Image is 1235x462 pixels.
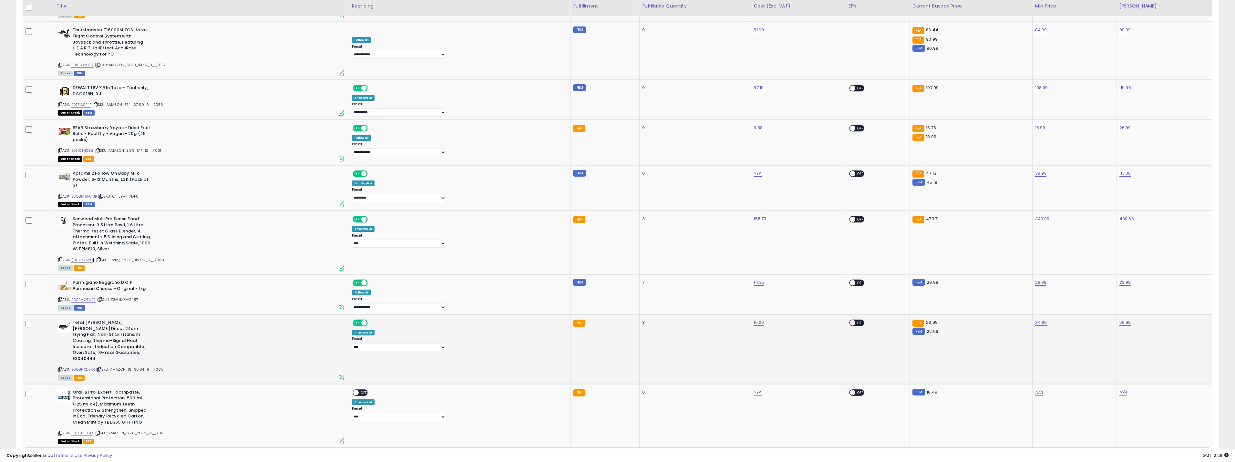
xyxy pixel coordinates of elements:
[642,85,746,91] div: 0
[58,439,82,444] span: All listings that are currently out of stock and unavailable for purchase on Amazon
[73,389,151,427] b: Oral-B Pro-Expert Toothpaste, Professional Protection, 500 ml (125 ml x 4), Maximum Teeth Protect...
[74,265,85,271] span: FBA
[73,27,151,59] b: Thrustmaster T16000M FCS Hotas - Flight Control System with Joystick and Throttle, Featuring H.E....
[95,148,161,153] span: | SKU: AMAZON_3.88_17.7_12__7061
[73,320,151,363] b: Tefal [PERSON_NAME] [PERSON_NAME] Direct 24cm Frying Pan, Non-Stick Titanium Coating, Thermo-Sign...
[366,86,377,91] span: OFF
[83,202,95,207] span: FBM
[352,290,371,295] div: Follow BB
[353,125,361,131] span: ON
[754,125,763,131] a: 3.88
[754,170,761,177] a: N/A
[912,216,924,223] small: FBA
[754,279,764,286] a: 14.35
[366,320,377,326] span: OFF
[926,170,936,176] span: 47.13
[1035,170,1047,177] a: 39.95
[352,102,566,117] div: Preset:
[58,85,344,115] div: ASIN:
[73,125,151,145] b: BEAR Strawberry Yoyos - Dried Fruit Rolls - Healthy - Vegan - 20g (45 packs)
[912,179,925,186] small: FBM
[58,27,71,40] img: 41xNBOHMLML._SL40_.jpg
[58,389,344,443] div: ASIN:
[58,156,82,162] span: All listings that are currently out of stock and unavailable for purchase on Amazon
[1202,452,1229,458] span: 2025-10-8 12:28 GMT
[83,156,94,162] span: FBA
[1119,125,1131,131] a: 26.99
[71,62,94,68] a: B01H6KXGDY
[71,102,92,108] a: B07F1X9F4P
[83,439,94,444] span: FBA
[1119,27,1131,33] a: 89.99
[912,45,925,52] small: FBM
[58,280,71,293] img: 31-WO4kIazL._SL40_.jpg
[926,319,938,325] span: 22.99
[926,85,939,91] span: 107.99
[642,170,746,176] div: 0
[1035,27,1047,33] a: 84.99
[93,102,163,107] span: | SKU: AMAZON_57.1_127.99_9__7056
[927,45,938,51] span: 90.99
[57,3,346,9] div: Title
[352,406,566,421] div: Preset:
[912,134,924,141] small: FBA
[6,453,112,459] div: seller snap | |
[1119,319,1131,326] a: 59.99
[352,142,566,157] div: Preset:
[642,27,746,33] div: 9
[1035,3,1114,9] div: Min Price
[73,170,151,190] b: Aptamil 2 Follow On Baby Milk Powder, 6-12 Months, 1.2K (Pack of 3)
[352,233,566,248] div: Preset:
[71,148,94,153] a: B0140THS88
[58,170,71,183] img: 41GYBRZi+lL._SL40_.jpg
[366,125,377,131] span: OFF
[642,216,746,222] div: 3
[855,171,866,177] span: OFF
[353,86,361,91] span: ON
[353,320,361,326] span: ON
[573,26,586,33] small: FBM
[58,85,71,98] img: 41NWGhHZ8hL._SL40_.jpg
[573,389,585,396] small: FBA
[573,216,585,223] small: FBA
[74,305,86,311] span: FBM
[71,194,97,199] a: B0CGM9F8MB
[96,367,164,372] span: | SKU: AMAZON_16_36.64_9__7080
[926,36,938,42] span: 90.99
[71,367,95,372] a: B08GHXD5XR
[352,45,566,59] div: Preset:
[912,3,1030,9] div: Current Buybox Price
[912,85,924,92] small: FBA
[58,216,71,225] img: 319wPdpfwxL._SL40_.jpg
[855,390,866,395] span: OFF
[58,216,344,270] div: ASIN:
[353,280,361,286] span: ON
[96,257,164,262] span: | SKU: Ebay_158.73_315.99_3__7063
[352,135,371,141] div: Follow BB
[58,375,73,381] span: All listings currently available for purchase on Amazon
[352,337,566,351] div: Preset:
[927,328,938,334] span: 22.99
[1119,279,1131,286] a: 33.99
[855,125,866,131] span: OFF
[926,216,939,222] span: 470.71
[58,110,82,116] span: All listings that are currently out of stock and unavailable for purchase on Amazon
[71,430,94,436] a: B0CGKSLP4Z
[95,62,166,67] span: | SKU: AMAZON_51.99_114.24_9__7057
[573,3,637,9] div: Fulfillment
[1035,389,1043,395] a: N/A
[58,265,73,271] span: All listings currently available for purchase on Amazon
[73,216,151,253] b: Kenwood MultiPro Sense Food Processor, 3.5 Litre Bowl, 1.6 Litre Thermo-resist Glass Blender, 4 a...
[855,280,866,286] span: OFF
[58,170,344,206] div: ASIN:
[71,297,96,303] a: B00BMQZUE2
[1119,216,1134,222] a: 499.66
[352,3,568,9] div: Repricing
[1119,170,1131,177] a: 47.00
[573,279,586,286] small: FBM
[926,134,936,140] span: 18.99
[926,27,938,33] span: 86.44
[912,328,925,335] small: FBM
[352,188,566,202] div: Preset:
[573,125,585,132] small: FBA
